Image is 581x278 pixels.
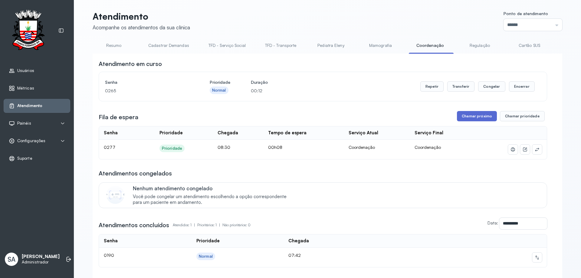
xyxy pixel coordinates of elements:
[210,78,230,87] h4: Prioridade
[17,86,34,91] span: Métricas
[196,238,220,244] div: Prioridade
[99,60,162,68] h3: Atendimento em curso
[17,103,42,108] span: Atendimento
[93,41,135,51] a: Resumo
[509,81,535,92] button: Encerrar
[159,130,183,136] div: Prioridade
[9,85,65,91] a: Métricas
[142,41,195,51] a: Cadastrar Demandas
[93,11,190,22] p: Atendimento
[106,186,124,204] img: Imagem de CalloutCard
[218,145,230,150] span: 08:30
[202,41,252,51] a: TFD - Serviço Social
[105,78,189,87] h4: Senha
[199,254,213,259] div: Normal
[133,185,293,191] p: Nenhum atendimento congelado
[22,260,60,265] p: Administrador
[288,253,301,258] span: 07:42
[22,254,60,260] p: [PERSON_NAME]
[6,10,50,52] img: Logotipo do estabelecimento
[218,130,238,136] div: Chegada
[349,145,405,150] div: Coordenação
[251,87,268,95] p: 00:12
[17,138,45,143] span: Configurações
[173,221,197,229] p: Atendidos: 1
[17,68,34,73] span: Usuários
[105,87,189,95] p: 0265
[457,111,497,121] button: Chamar próximo
[310,41,352,51] a: Pediatra Eleny
[259,41,303,51] a: TFD - Transporte
[17,121,31,126] span: Painéis
[504,11,548,16] span: Ponto de atendimento
[194,223,195,227] span: |
[508,41,550,51] a: Cartão SUS
[458,41,501,51] a: Regulação
[415,130,443,136] div: Serviço Final
[99,169,172,178] h3: Atendimentos congelados
[447,81,475,92] button: Transferir
[349,130,378,136] div: Serviço Atual
[162,146,182,151] div: Prioridade
[133,194,293,205] span: Você pode congelar um atendimento escolhendo a opção correspondente para um paciente em andamento.
[17,156,32,161] span: Suporte
[288,238,309,244] div: Chegada
[104,253,114,258] span: 0190
[219,223,220,227] span: |
[99,113,138,121] h3: Fila de espera
[420,81,444,92] button: Repetir
[268,145,282,150] span: 00h08
[251,78,268,87] h4: Duração
[487,220,498,225] label: Data:
[9,103,65,109] a: Atendimento
[104,145,115,150] span: 0277
[415,145,441,150] span: Coordenação
[268,130,307,136] div: Tempo de espera
[99,221,169,229] h3: Atendimentos concluídos
[104,130,118,136] div: Senha
[500,111,545,121] button: Chamar prioridade
[222,221,251,229] p: Não prioritários: 0
[9,68,65,74] a: Usuários
[93,24,190,31] div: Acompanhe os atendimentos da sua clínica
[478,81,505,92] button: Congelar
[359,41,402,51] a: Mamografia
[212,88,226,93] div: Normal
[197,221,222,229] p: Prioritários: 1
[409,41,451,51] a: Coordenação
[104,238,118,244] div: Senha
